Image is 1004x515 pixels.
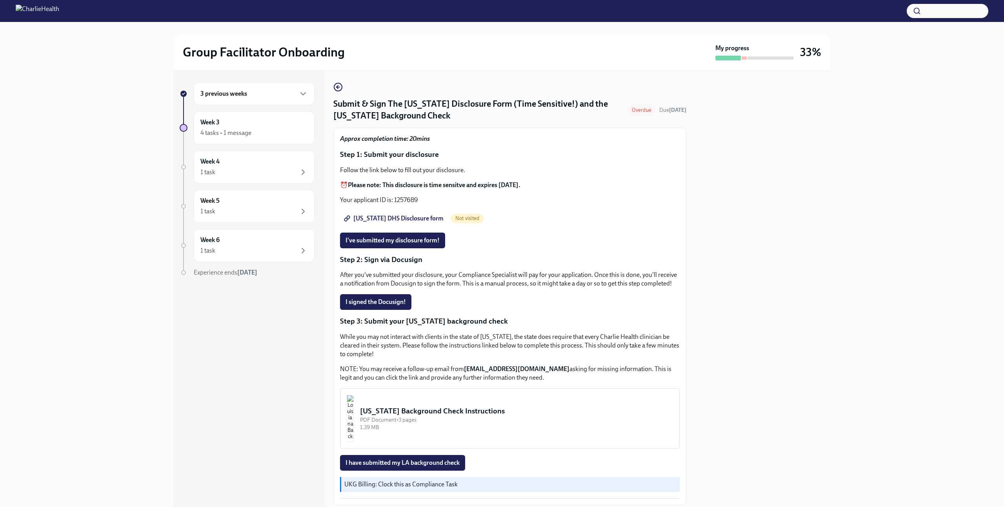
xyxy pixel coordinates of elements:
[464,365,569,373] strong: [EMAIL_ADDRESS][DOMAIN_NAME]
[180,229,315,262] a: Week 61 task
[200,236,220,244] h6: Week 6
[194,269,257,276] span: Experience ends
[340,388,680,449] button: [US_STATE] Background Check InstructionsPDF Document•3 pages1.39 MB
[237,269,257,276] strong: [DATE]
[659,107,686,113] span: Due
[340,455,465,471] button: I have submitted my LA background check
[200,168,215,177] div: 1 task
[346,215,444,222] span: [US_STATE] DHS Disclosure form
[715,44,749,53] strong: My progress
[344,480,677,489] p: UKG Billing: Clock this as Compliance Task
[360,416,673,424] div: PDF Document • 3 pages
[340,166,680,175] p: Follow the link below to fill out your disclosure.
[347,395,354,442] img: Louisiana Background Check Instructions
[200,207,215,216] div: 1 task
[340,316,680,326] p: Step 3: Submit your [US_STATE] background check
[451,215,484,221] span: Not visited
[340,333,680,358] p: While you may not interact with clients in the state of [US_STATE], the state does require that e...
[340,255,680,265] p: Step 2: Sign via Docusign
[348,181,520,189] strong: Please note: This disclosure is time sensitve and expires [DATE].
[340,365,680,382] p: NOTE: You may receive a follow-up email from asking for missing information. This is legit and yo...
[669,107,686,113] strong: [DATE]
[200,157,220,166] h6: Week 4
[340,181,680,189] p: ⏰
[16,5,59,17] img: CharlieHealth
[194,82,315,105] div: 3 previous weeks
[333,98,624,122] h4: Submit & Sign The [US_STATE] Disclosure Form (Time Sensitive!) and the [US_STATE] Background Check
[180,190,315,223] a: Week 51 task
[183,44,345,60] h2: Group Facilitator Onboarding
[180,111,315,144] a: Week 34 tasks • 1 message
[200,129,251,137] div: 4 tasks • 1 message
[346,237,440,244] span: I've submitted my disclosure form!
[200,197,220,205] h6: Week 5
[627,107,656,113] span: Overdue
[346,459,460,467] span: I have submitted my LA background check
[200,89,247,98] h6: 3 previous weeks
[360,424,673,431] div: 1.39 MB
[659,106,686,114] span: October 8th, 2025 09:00
[340,233,445,248] button: I've submitted my disclosure form!
[340,294,411,310] button: I signed the Docusign!
[180,151,315,184] a: Week 41 task
[200,118,220,127] h6: Week 3
[340,196,680,204] p: Your applicant ID is: 1257689
[346,298,406,306] span: I signed the Docusign!
[340,135,430,142] strong: Approx completion time: 20mins
[200,246,215,255] div: 1 task
[360,406,673,416] div: [US_STATE] Background Check Instructions
[340,271,680,288] p: After you've submitted your disclosure, your Compliance Specialist will pay for your application....
[340,149,680,160] p: Step 1: Submit your disclosure
[340,211,449,226] a: [US_STATE] DHS Disclosure form
[800,45,821,59] h3: 33%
